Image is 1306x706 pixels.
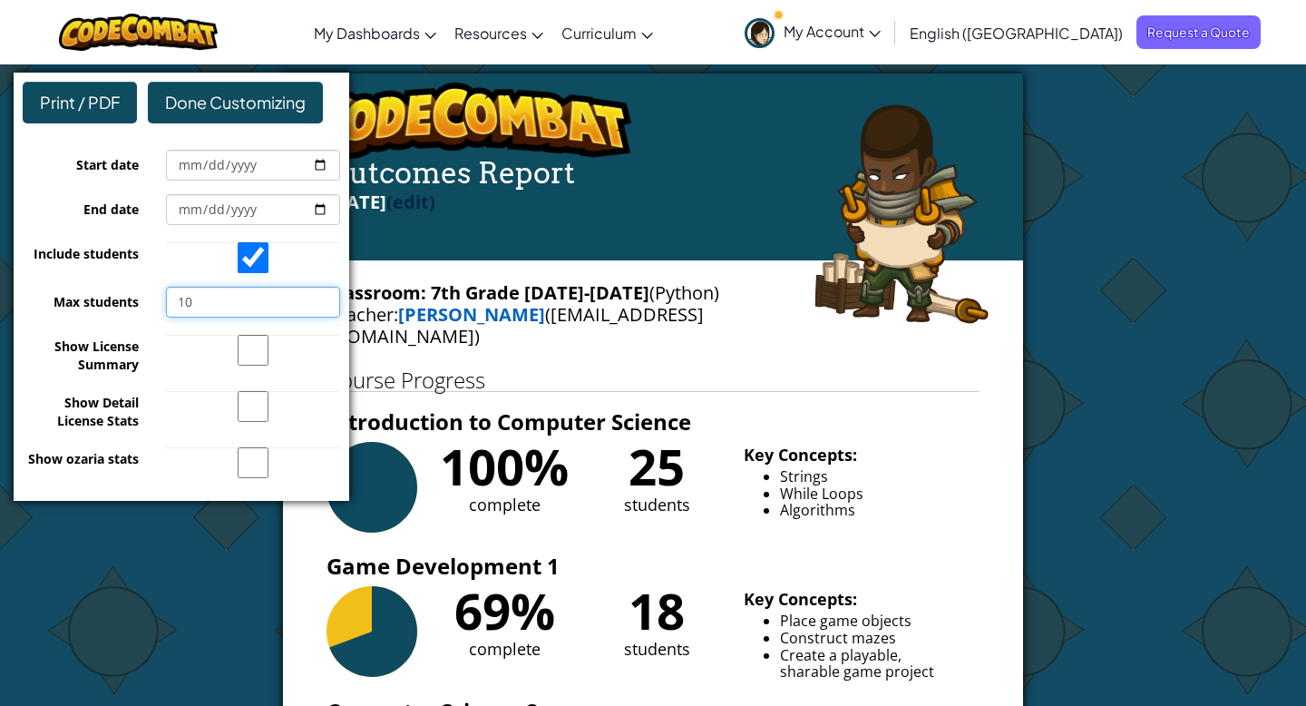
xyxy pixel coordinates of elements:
[561,24,637,43] span: Curriculum
[1136,15,1261,49] a: Request a Quote
[314,24,420,43] span: My Dashboards
[736,4,890,61] a: My Account
[59,14,218,51] img: CodeCombat logo
[439,586,570,636] div: 69%
[54,293,139,310] span: Max students
[454,24,527,43] span: Resources
[439,442,570,492] div: 100%
[83,201,139,218] span: End date
[54,338,139,373] span: Show License Summary
[780,645,934,682] span: Create a playable, sharable game project
[552,8,662,57] a: Curriculum
[326,545,979,586] h3: Game Development 1
[326,401,979,442] h3: Introduction to Computer Science
[744,444,857,466] b: Key Concepts:
[305,83,631,159] img: logo.png
[305,159,1001,188] h4: Outcomes Report
[305,8,445,57] a: My Dashboards
[439,492,570,518] div: complete
[814,104,989,324] img: arryn.png
[386,188,435,216] label: (edit)
[326,302,398,327] span: Teacher:
[431,280,649,305] b: 7th Grade [DATE]-[DATE]
[165,92,306,113] span: Done Customizing
[744,588,857,610] b: Key Concepts:
[591,492,722,518] div: students
[398,302,545,327] a: [PERSON_NAME]
[780,628,896,648] span: Construct mazes
[784,22,881,41] span: My Account
[57,394,139,429] span: Show Detail License Stats
[445,8,552,57] a: Resources
[901,8,1132,57] a: English ([GEOGRAPHIC_DATA])
[780,466,828,486] span: Strings
[780,500,855,520] span: Algorithms
[910,24,1123,43] span: English ([GEOGRAPHIC_DATA])
[591,442,722,492] div: 25
[649,280,719,305] span: (Python)
[780,611,911,631] span: Place game objects
[326,190,386,214] span: [DATE]
[23,82,137,123] div: Print / PDF
[591,636,722,662] div: students
[439,636,570,662] div: complete
[34,245,139,262] span: Include students
[780,484,863,504] span: While Loops
[326,369,979,392] h1: Course Progress
[745,18,775,48] img: avatar
[591,586,722,636] div: 18
[28,450,139,467] span: Show ozaria stats
[326,280,426,305] span: Classroom:
[76,156,139,173] span: Start date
